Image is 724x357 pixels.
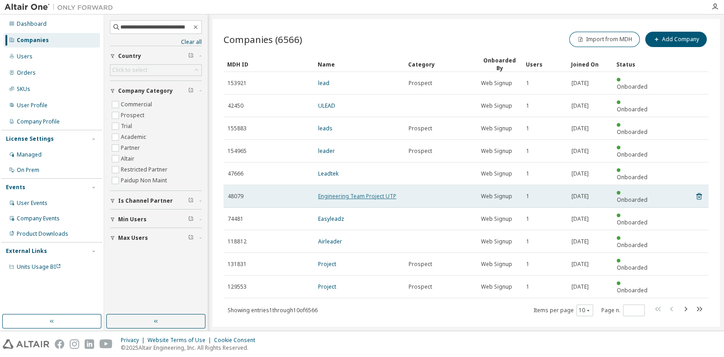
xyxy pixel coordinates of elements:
[121,110,146,121] label: Prospect
[188,52,194,60] span: Clear filter
[118,216,147,223] span: Min Users
[188,87,194,95] span: Clear filter
[526,261,529,268] span: 1
[188,216,194,223] span: Clear filter
[481,283,512,290] span: Web Signup
[617,83,648,90] span: Onboarded
[55,339,64,349] img: facebook.svg
[17,263,61,271] span: Units Usage BI
[409,125,432,132] span: Prospect
[112,67,148,74] div: Click to select
[481,102,512,109] span: Web Signup
[17,102,48,109] div: User Profile
[318,260,336,268] a: Project
[110,81,202,101] button: Company Category
[5,3,118,12] img: Altair One
[481,170,512,177] span: Web Signup
[6,184,25,191] div: Events
[617,173,648,181] span: Onboarded
[228,261,247,268] span: 131831
[118,197,173,205] span: Is Channel Partner
[121,344,261,352] p: © 2025 Altair Engineering, Inc. All Rights Reserved.
[228,125,247,132] span: 155883
[228,193,243,200] span: 48079
[148,337,214,344] div: Website Terms of Use
[214,337,261,344] div: Cookie Consent
[572,238,589,245] span: [DATE]
[17,37,49,44] div: Companies
[572,125,589,132] span: [DATE]
[571,57,609,71] div: Joined On
[121,175,169,186] label: Paidup Non Maint
[6,248,47,255] div: External Links
[481,261,512,268] span: Web Signup
[17,230,68,238] div: Product Downloads
[188,234,194,242] span: Clear filter
[572,148,589,155] span: [DATE]
[572,215,589,223] span: [DATE]
[481,125,512,132] span: Web Signup
[481,215,512,223] span: Web Signup
[318,215,344,223] a: Easyleadz
[572,80,589,87] span: [DATE]
[3,339,49,349] img: altair_logo.svg
[318,283,336,290] a: Project
[228,80,247,87] span: 153921
[318,102,335,109] a: ULEAD
[121,121,134,132] label: Trial
[228,238,247,245] span: 118812
[318,124,333,132] a: leads
[526,283,529,290] span: 1
[526,80,529,87] span: 1
[481,57,519,72] div: Onboarded By
[228,170,243,177] span: 47666
[17,215,60,222] div: Company Events
[110,38,202,46] a: Clear all
[228,283,247,290] span: 129553
[228,306,318,314] span: Showing entries 1 through 10 of 6566
[318,238,342,245] a: Airleader
[228,102,243,109] span: 42450
[121,164,169,175] label: Restricted Partner
[579,307,591,314] button: 10
[526,238,529,245] span: 1
[617,219,648,226] span: Onboarded
[617,196,648,204] span: Onboarded
[17,167,39,174] div: On Prem
[318,147,335,155] a: leader
[409,80,432,87] span: Prospect
[318,170,338,177] a: Leadtek
[17,200,48,207] div: User Events
[617,151,648,158] span: Onboarded
[572,261,589,268] span: [DATE]
[85,339,94,349] img: linkedin.svg
[572,170,589,177] span: [DATE]
[318,79,329,87] a: lead
[617,105,648,113] span: Onboarded
[17,86,30,93] div: SKUs
[121,337,148,344] div: Privacy
[481,148,512,155] span: Web Signup
[17,53,33,60] div: Users
[617,264,648,271] span: Onboarded
[526,215,529,223] span: 1
[572,193,589,200] span: [DATE]
[118,87,173,95] span: Company Category
[228,148,247,155] span: 154965
[526,57,564,71] div: Users
[228,215,243,223] span: 74481
[526,170,529,177] span: 1
[526,148,529,155] span: 1
[110,46,202,66] button: Country
[110,65,201,76] div: Click to select
[533,305,593,316] span: Items per page
[121,132,148,143] label: Academic
[616,57,654,71] div: Status
[318,57,401,71] div: Name
[481,238,512,245] span: Web Signup
[227,57,310,71] div: MDH ID
[617,128,648,136] span: Onboarded
[409,261,432,268] span: Prospect
[572,283,589,290] span: [DATE]
[526,125,529,132] span: 1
